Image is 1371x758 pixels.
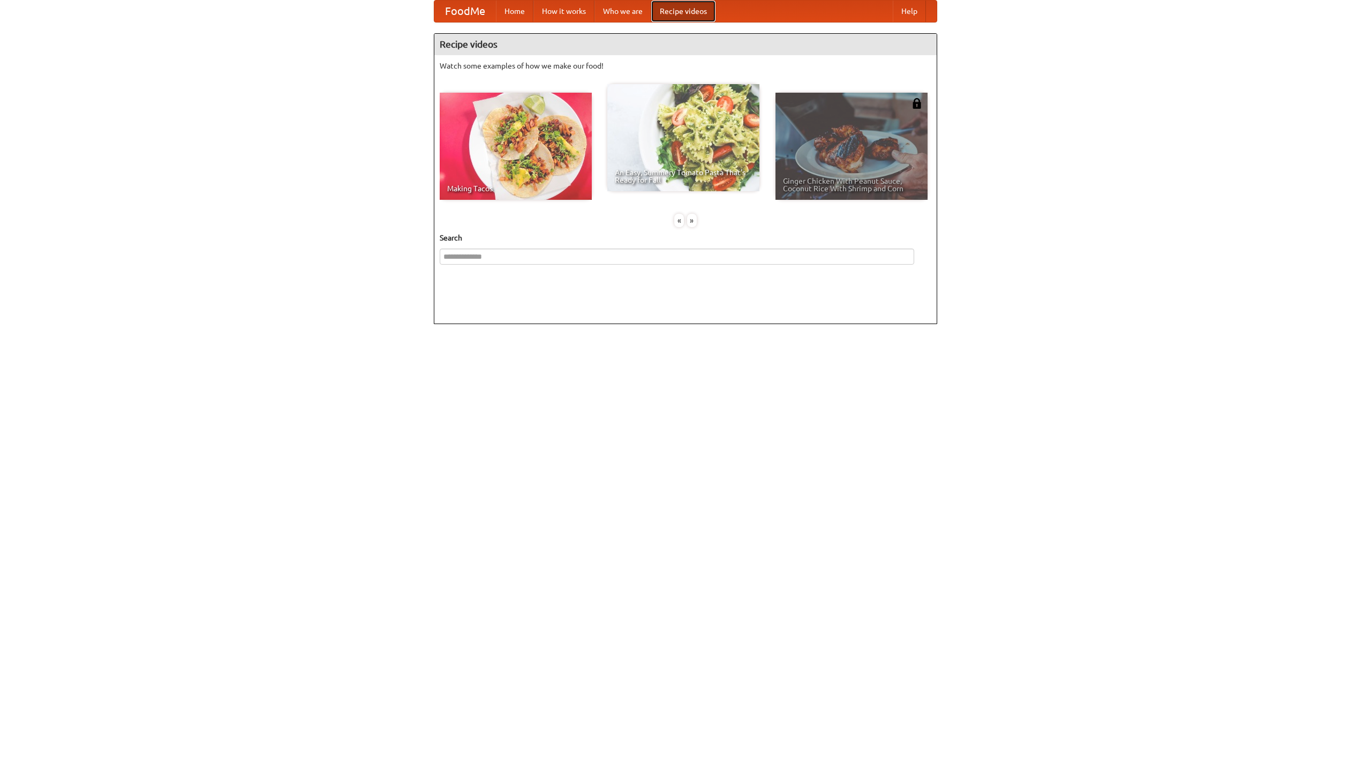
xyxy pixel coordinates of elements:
a: FoodMe [434,1,496,22]
span: An Easy, Summery Tomato Pasta That's Ready for Fall [615,169,752,184]
span: Making Tacos [447,185,584,192]
div: « [674,214,684,227]
a: Home [496,1,533,22]
a: Making Tacos [440,93,592,200]
h4: Recipe videos [434,34,937,55]
div: » [687,214,697,227]
a: An Easy, Summery Tomato Pasta That's Ready for Fall [607,84,759,191]
a: Help [893,1,926,22]
a: Who we are [594,1,651,22]
a: Recipe videos [651,1,715,22]
p: Watch some examples of how we make our food! [440,61,931,71]
h5: Search [440,232,931,243]
a: How it works [533,1,594,22]
img: 483408.png [912,98,922,109]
